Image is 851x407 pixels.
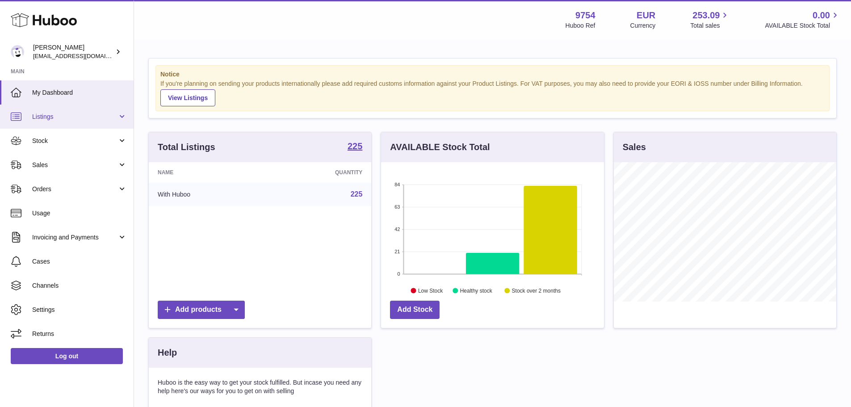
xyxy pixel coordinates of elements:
[160,89,215,106] a: View Listings
[630,21,656,30] div: Currency
[11,348,123,364] a: Log out
[266,162,371,183] th: Quantity
[351,190,363,198] a: 225
[765,9,840,30] a: 0.00 AVAILABLE Stock Total
[395,182,400,187] text: 84
[813,9,830,21] span: 0.00
[637,9,655,21] strong: EUR
[32,330,127,338] span: Returns
[575,9,595,21] strong: 9754
[395,227,400,232] text: 42
[395,249,400,254] text: 21
[158,301,245,319] a: Add products
[160,70,825,79] strong: Notice
[32,257,127,266] span: Cases
[623,141,646,153] h3: Sales
[395,204,400,210] text: 63
[348,142,362,152] a: 225
[32,185,117,193] span: Orders
[390,301,440,319] a: Add Stock
[460,287,493,294] text: Healthy stock
[348,142,362,151] strong: 225
[33,43,113,60] div: [PERSON_NAME]
[149,183,266,206] td: With Huboo
[390,141,490,153] h3: AVAILABLE Stock Total
[692,9,720,21] span: 253.09
[690,21,730,30] span: Total sales
[398,271,400,277] text: 0
[566,21,595,30] div: Huboo Ref
[32,281,127,290] span: Channels
[158,141,215,153] h3: Total Listings
[158,378,362,395] p: Huboo is the easy way to get your stock fulfilled. But incase you need any help here's our ways f...
[32,233,117,242] span: Invoicing and Payments
[11,45,24,59] img: internalAdmin-9754@internal.huboo.com
[418,287,443,294] text: Low Stock
[160,80,825,106] div: If you're planning on sending your products internationally please add required customs informati...
[32,113,117,121] span: Listings
[158,347,177,359] h3: Help
[32,88,127,97] span: My Dashboard
[32,209,127,218] span: Usage
[690,9,730,30] a: 253.09 Total sales
[32,161,117,169] span: Sales
[33,52,131,59] span: [EMAIL_ADDRESS][DOMAIN_NAME]
[765,21,840,30] span: AVAILABLE Stock Total
[32,306,127,314] span: Settings
[32,137,117,145] span: Stock
[512,287,561,294] text: Stock over 2 months
[149,162,266,183] th: Name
